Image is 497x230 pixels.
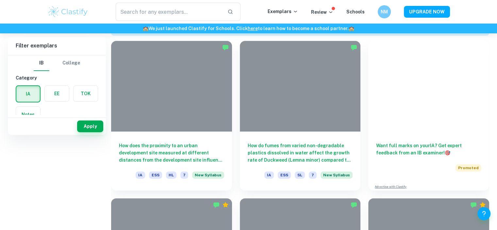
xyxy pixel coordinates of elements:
[264,171,274,179] span: IA
[404,6,450,18] button: UPGRADE NOW
[470,202,477,208] img: Marked
[77,120,103,132] button: Apply
[34,55,49,71] button: IB
[321,171,353,179] span: New Syllabus
[16,107,40,122] button: Notes
[321,171,353,183] div: Starting from the May 2026 session, the ESS IA requirements have changed. We created this exempla...
[311,9,333,16] p: Review
[349,26,354,31] span: 🏫
[213,202,220,208] img: Marked
[45,86,69,101] button: EE
[166,171,176,179] span: HL
[375,185,406,189] a: Advertise with Clastify
[222,202,229,208] div: Premium
[180,171,188,179] span: 7
[192,171,224,179] span: New Syllabus
[62,55,80,71] button: College
[74,86,98,101] button: TOK
[295,171,305,179] span: SL
[47,5,89,18] img: Clastify logo
[1,25,496,32] h6: We just launched Clastify for Schools. Click to learn how to become a school partner.
[351,202,357,208] img: Marked
[351,44,357,51] img: Marked
[268,8,298,15] p: Exemplars
[192,171,224,183] div: Starting from the May 2026 session, the ESS IA requirements have changed. We created this exempla...
[8,37,106,55] h6: Filter exemplars
[222,44,229,51] img: Marked
[34,55,80,71] div: Filter type choice
[111,41,232,190] a: How does the proximity to an urban development site measured at different distances from the deve...
[378,5,391,18] button: NM
[248,26,258,31] a: here
[143,26,148,31] span: 🏫
[368,41,489,190] a: Want full marks on yourIA? Get expert feedback from an IB examiner!PromotedAdvertise with Clastify
[479,202,486,208] div: Premium
[445,150,450,155] span: 🎯
[309,171,317,179] span: 7
[477,207,490,220] button: Help and Feedback
[149,171,162,179] span: ESS
[116,3,223,21] input: Search for any exemplars...
[240,41,361,190] a: How do fumes from varied non-degradable plastics dissolved in water affect the growth rate of Duc...
[16,74,98,81] h6: Category
[380,8,388,15] h6: NM
[346,9,365,14] a: Schools
[376,142,481,156] h6: Want full marks on your IA ? Get expert feedback from an IB examiner!
[456,164,481,171] span: Promoted
[136,171,145,179] span: IA
[248,142,353,164] h6: How do fumes from varied non-degradable plastics dissolved in water affect the growth rate of Duc...
[278,171,291,179] span: ESS
[119,142,224,164] h6: How does the proximity to an urban development site measured at different distances from the deve...
[16,86,40,102] button: IA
